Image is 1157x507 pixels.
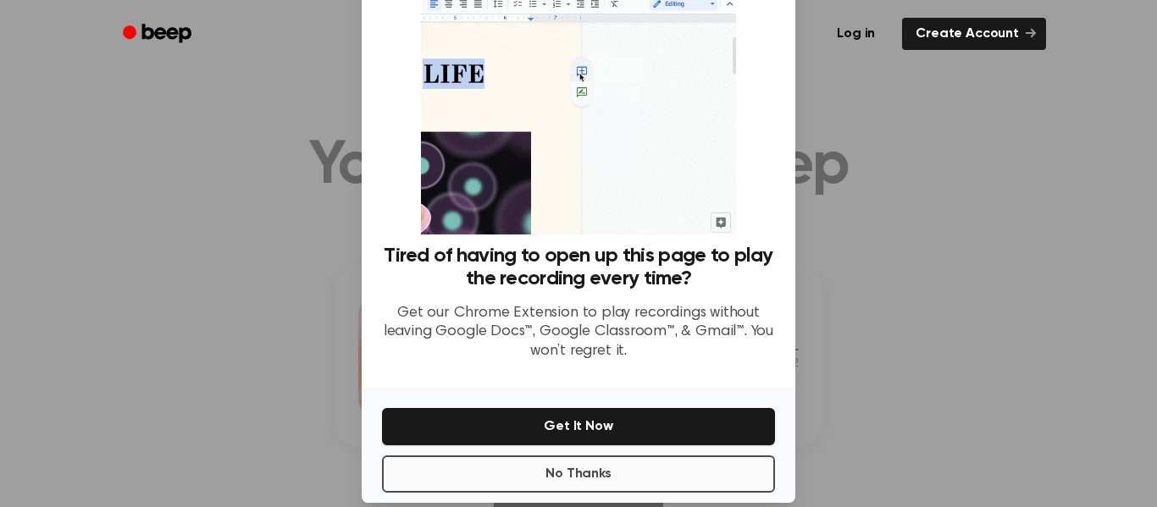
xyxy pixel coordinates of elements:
[382,304,775,361] p: Get our Chrome Extension to play recordings without leaving Google Docs™, Google Classroom™, & Gm...
[382,455,775,493] button: No Thanks
[111,18,207,51] a: Beep
[902,18,1046,50] a: Create Account
[382,245,775,290] h3: Tired of having to open up this page to play the recording every time?
[820,14,892,53] a: Log in
[382,408,775,445] button: Get It Now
